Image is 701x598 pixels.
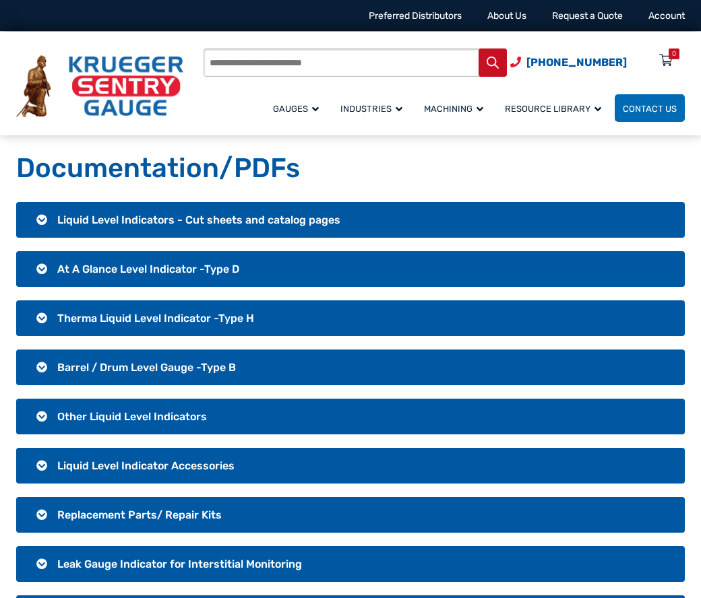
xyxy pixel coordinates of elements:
[16,152,685,185] h1: Documentation/PDFs
[416,92,497,124] a: Machining
[57,263,239,275] span: At A Glance Level Indicator -Type D
[552,10,623,22] a: Request a Quote
[672,48,676,59] div: 0
[273,104,319,114] span: Gauges
[57,361,236,374] span: Barrel / Drum Level Gauge -Type B
[57,558,302,570] span: Leak Gauge Indicator for Interstitial Monitoring
[265,92,332,124] a: Gauges
[57,410,207,423] span: Other Liquid Level Indicators
[510,54,627,71] a: Phone Number (920) 434-8860
[57,508,222,521] span: Replacement Parts/ Repair Kits
[332,92,416,124] a: Industries
[57,459,235,472] span: Liquid Level Indicator Accessories
[16,55,183,117] img: Krueger Sentry Gauge
[623,104,677,114] span: Contact Us
[424,104,483,114] span: Machining
[57,213,340,226] span: Liquid Level Indicators - Cut sheets and catalog pages
[615,94,685,122] a: Contact Us
[497,92,615,124] a: Resource Library
[505,104,601,114] span: Resource Library
[369,10,462,22] a: Preferred Distributors
[526,56,627,69] span: [PHONE_NUMBER]
[487,10,526,22] a: About Us
[340,104,402,114] span: Industries
[57,312,254,325] span: Therma Liquid Level Indicator -Type H
[648,10,685,22] a: Account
